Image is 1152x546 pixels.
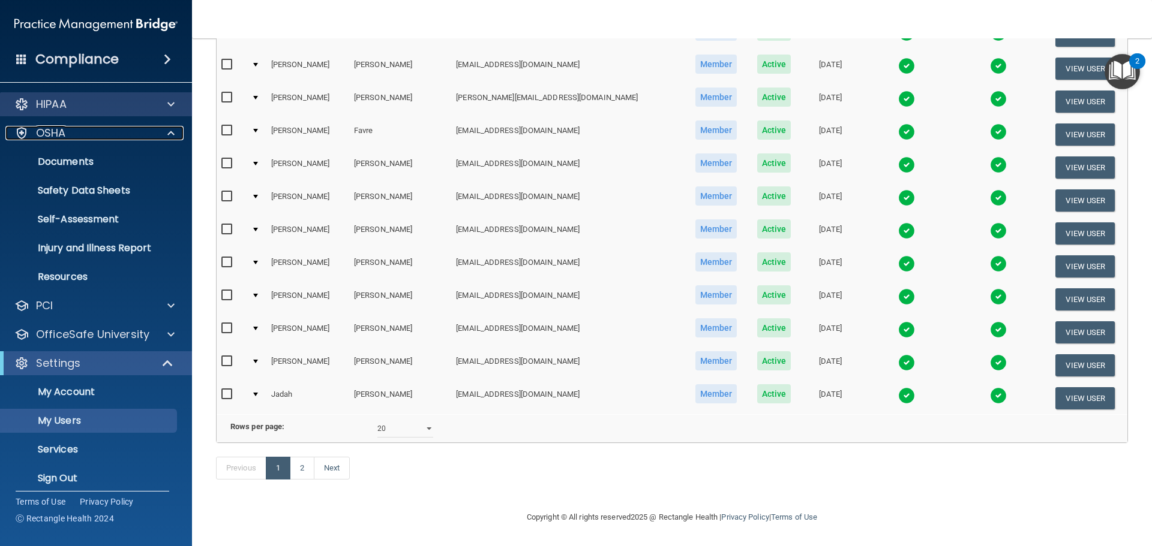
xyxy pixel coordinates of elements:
[757,219,791,239] span: Active
[990,156,1007,173] img: tick.e7d51cea.svg
[800,52,860,85] td: [DATE]
[695,252,737,272] span: Member
[266,457,290,479] a: 1
[266,316,349,349] td: [PERSON_NAME]
[898,189,915,206] img: tick.e7d51cea.svg
[695,88,737,107] span: Member
[14,327,175,342] a: OfficeSafe University
[266,349,349,382] td: [PERSON_NAME]
[349,52,451,85] td: [PERSON_NAME]
[800,184,860,217] td: [DATE]
[1055,387,1115,409] button: View User
[800,118,860,151] td: [DATE]
[8,156,172,168] p: Documents
[290,457,314,479] a: 2
[757,252,791,272] span: Active
[8,472,172,484] p: Sign Out
[757,88,791,107] span: Active
[695,186,737,206] span: Member
[451,382,685,414] td: [EMAIL_ADDRESS][DOMAIN_NAME]
[36,298,53,313] p: PCI
[451,283,685,316] td: [EMAIL_ADDRESS][DOMAIN_NAME]
[266,85,349,118] td: [PERSON_NAME]
[1055,91,1115,113] button: View User
[800,283,860,316] td: [DATE]
[1055,123,1115,146] button: View User
[990,222,1007,239] img: tick.e7d51cea.svg
[266,52,349,85] td: [PERSON_NAME]
[800,250,860,283] td: [DATE]
[35,51,119,68] h4: Compliance
[757,55,791,74] span: Active
[990,321,1007,338] img: tick.e7d51cea.svg
[80,496,134,508] a: Privacy Policy
[898,321,915,338] img: tick.e7d51cea.svg
[451,349,685,382] td: [EMAIL_ADDRESS][DOMAIN_NAME]
[451,217,685,250] td: [EMAIL_ADDRESS][DOMAIN_NAME]
[757,285,791,304] span: Active
[14,356,174,370] a: Settings
[695,318,737,337] span: Member
[990,58,1007,74] img: tick.e7d51cea.svg
[451,250,685,283] td: [EMAIL_ADDRESS][DOMAIN_NAME]
[349,316,451,349] td: [PERSON_NAME]
[349,85,451,118] td: [PERSON_NAME]
[314,457,350,479] a: Next
[757,351,791,370] span: Active
[14,13,178,37] img: PMB logo
[898,354,915,371] img: tick.e7d51cea.svg
[800,151,860,184] td: [DATE]
[1055,156,1115,179] button: View User
[349,151,451,184] td: [PERSON_NAME]
[14,298,175,313] a: PCI
[216,457,266,479] a: Previous
[266,382,349,414] td: Jadah
[695,55,737,74] span: Member
[800,85,860,118] td: [DATE]
[800,217,860,250] td: [DATE]
[757,153,791,173] span: Active
[16,512,114,524] span: Ⓒ Rectangle Health 2024
[898,58,915,74] img: tick.e7d51cea.svg
[1105,54,1140,89] button: Open Resource Center, 2 new notifications
[8,213,172,225] p: Self-Assessment
[451,52,685,85] td: [EMAIL_ADDRESS][DOMAIN_NAME]
[990,288,1007,305] img: tick.e7d51cea.svg
[266,118,349,151] td: [PERSON_NAME]
[990,91,1007,107] img: tick.e7d51cea.svg
[8,386,172,398] p: My Account
[800,382,860,414] td: [DATE]
[266,184,349,217] td: [PERSON_NAME]
[266,151,349,184] td: [PERSON_NAME]
[8,242,172,254] p: Injury and Illness Report
[1055,222,1115,245] button: View User
[1055,354,1115,376] button: View User
[898,222,915,239] img: tick.e7d51cea.svg
[451,151,685,184] td: [EMAIL_ADDRESS][DOMAIN_NAME]
[451,184,685,217] td: [EMAIL_ADDRESS][DOMAIN_NAME]
[800,316,860,349] td: [DATE]
[16,496,65,508] a: Terms of Use
[695,384,737,403] span: Member
[266,250,349,283] td: [PERSON_NAME]
[36,126,66,140] p: OSHA
[8,415,172,427] p: My Users
[898,156,915,173] img: tick.e7d51cea.svg
[695,153,737,173] span: Member
[349,184,451,217] td: [PERSON_NAME]
[36,97,67,111] p: HIPAA
[1055,255,1115,277] button: View User
[349,118,451,151] td: Favre
[990,123,1007,140] img: tick.e7d51cea.svg
[1055,288,1115,310] button: View User
[349,283,451,316] td: [PERSON_NAME]
[349,349,451,382] td: [PERSON_NAME]
[695,120,737,140] span: Member
[451,118,685,151] td: [EMAIL_ADDRESS][DOMAIN_NAME]
[990,354,1007,371] img: tick.e7d51cea.svg
[8,185,172,197] p: Safety Data Sheets
[349,217,451,250] td: [PERSON_NAME]
[8,444,172,455] p: Services
[800,349,860,382] td: [DATE]
[8,271,172,283] p: Resources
